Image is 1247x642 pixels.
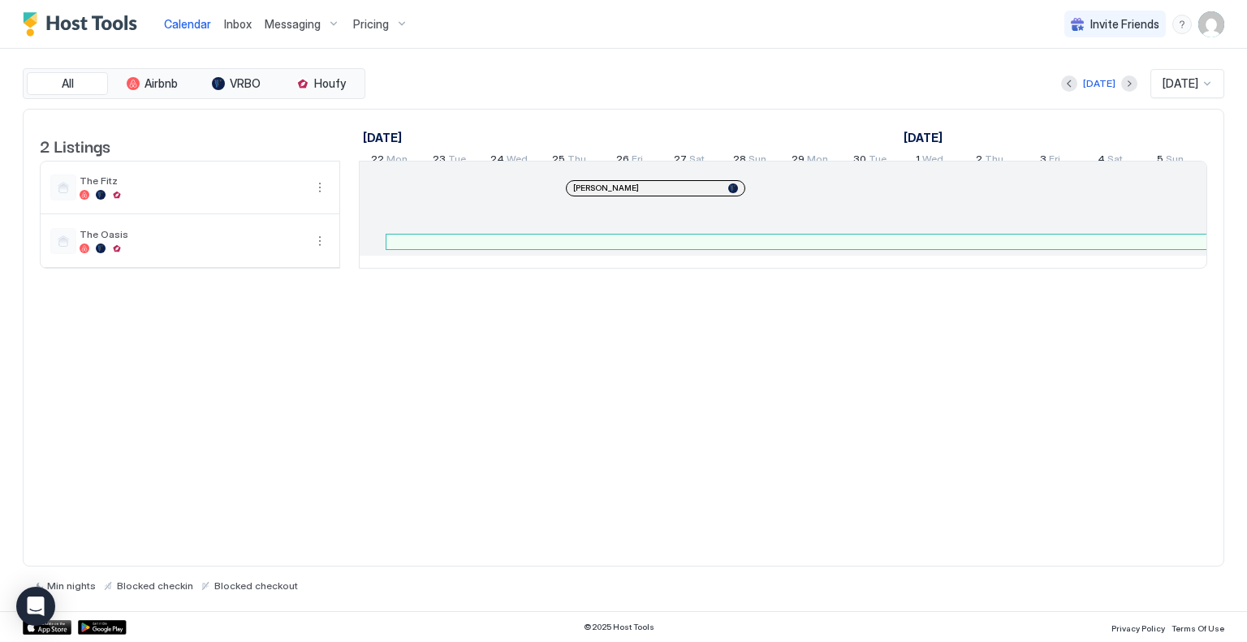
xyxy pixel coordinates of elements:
[787,149,832,173] a: September 29, 2025
[1166,153,1184,170] span: Sun
[23,620,71,635] a: App Store
[224,17,252,31] span: Inbox
[62,76,74,91] span: All
[1121,75,1137,92] button: Next month
[1040,153,1046,170] span: 3
[1061,75,1077,92] button: Previous month
[567,153,586,170] span: Thu
[1198,11,1224,37] div: User profile
[612,149,647,173] a: September 26, 2025
[280,72,361,95] button: Houfy
[733,153,746,170] span: 28
[433,153,446,170] span: 23
[674,153,687,170] span: 27
[1111,618,1165,636] a: Privacy Policy
[1153,149,1188,173] a: October 5, 2025
[310,178,330,197] div: menu
[314,76,346,91] span: Houfy
[900,126,947,149] a: October 1, 2025
[224,15,252,32] a: Inbox
[371,153,384,170] span: 22
[548,149,590,173] a: September 25, 2025
[359,126,406,149] a: September 22, 2025
[265,17,321,32] span: Messaging
[367,149,412,173] a: September 22, 2025
[23,68,365,99] div: tab-group
[78,620,127,635] a: Google Play Store
[749,153,766,170] span: Sun
[111,72,192,95] button: Airbnb
[310,231,330,251] button: More options
[807,153,828,170] span: Mon
[1171,618,1224,636] a: Terms Of Use
[117,580,193,592] span: Blocked checkin
[386,153,408,170] span: Mon
[912,149,947,173] a: October 1, 2025
[429,149,470,173] a: September 23, 2025
[689,153,705,170] span: Sat
[16,587,55,626] div: Open Intercom Messenger
[214,580,298,592] span: Blocked checkout
[145,76,178,91] span: Airbnb
[230,76,261,91] span: VRBO
[985,153,1003,170] span: Thu
[853,153,866,170] span: 30
[1036,149,1064,173] a: October 3, 2025
[1090,17,1159,32] span: Invite Friends
[849,149,891,173] a: September 30, 2025
[164,15,211,32] a: Calendar
[972,149,1008,173] a: October 2, 2025
[729,149,770,173] a: September 28, 2025
[670,149,709,173] a: September 27, 2025
[916,153,920,170] span: 1
[976,153,982,170] span: 2
[1172,15,1192,34] div: menu
[80,228,304,240] span: The Oasis
[1157,153,1163,170] span: 5
[486,149,532,173] a: September 24, 2025
[164,17,211,31] span: Calendar
[196,72,277,95] button: VRBO
[1171,623,1224,633] span: Terms Of Use
[40,133,110,157] span: 2 Listings
[792,153,805,170] span: 29
[1107,153,1123,170] span: Sat
[310,231,330,251] div: menu
[310,178,330,197] button: More options
[448,153,466,170] span: Tue
[27,72,108,95] button: All
[23,12,145,37] a: Host Tools Logo
[632,153,643,170] span: Fri
[573,183,639,193] span: [PERSON_NAME]
[1049,153,1060,170] span: Fri
[922,153,943,170] span: Wed
[490,153,504,170] span: 24
[80,175,304,187] span: The Fitz
[869,153,887,170] span: Tue
[552,153,565,170] span: 25
[1098,153,1105,170] span: 4
[1163,76,1198,91] span: [DATE]
[1081,74,1118,93] button: [DATE]
[1094,149,1127,173] a: October 4, 2025
[353,17,389,32] span: Pricing
[47,580,96,592] span: Min nights
[1083,76,1115,91] div: [DATE]
[1111,623,1165,633] span: Privacy Policy
[507,153,528,170] span: Wed
[584,622,654,632] span: © 2025 Host Tools
[616,153,629,170] span: 26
